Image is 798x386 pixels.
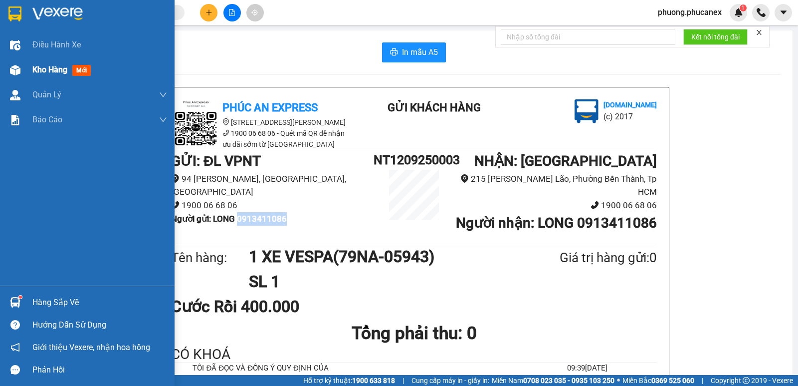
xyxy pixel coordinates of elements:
button: caret-down [775,4,792,21]
span: phone [171,201,180,209]
li: (c) 2017 [84,47,137,60]
span: mới [72,65,91,76]
li: 1900 06 68 06 - Quét mã QR để nhận ưu đãi sớm từ [GEOGRAPHIC_DATA] [171,128,351,150]
li: [STREET_ADDRESS][PERSON_NAME] [171,117,351,128]
span: down [159,116,167,124]
img: phone-icon [757,8,766,17]
span: phuong.phucanex [650,6,730,18]
li: 215 [PERSON_NAME] Lão, Phường Bến Thành, Tp HCM [454,172,657,199]
div: Phản hồi [32,363,167,378]
img: warehouse-icon [10,297,20,308]
li: 94 [PERSON_NAME], [GEOGRAPHIC_DATA], [GEOGRAPHIC_DATA] [171,172,374,199]
li: 09:39[DATE] [518,363,657,375]
img: logo-vxr [8,6,21,21]
sup: 1 [740,4,747,11]
button: aim [246,4,264,21]
b: [DOMAIN_NAME] [603,101,657,109]
b: Người nhận : LONG 0913411086 [456,215,657,231]
span: | [702,375,703,386]
span: message [10,365,20,375]
span: | [402,375,404,386]
div: Cước Rồi 400.000 [171,294,331,319]
span: ⚪️ [617,379,620,383]
b: NHẬN : [GEOGRAPHIC_DATA] [474,153,657,169]
span: question-circle [10,320,20,330]
span: Điều hành xe [32,38,81,51]
span: printer [390,48,398,57]
span: In mẫu A5 [402,46,438,58]
h1: SL 1 [249,269,511,294]
span: file-add [228,9,235,16]
button: plus [200,4,217,21]
span: Kết nối tổng đài [691,31,740,42]
img: logo.jpg [108,12,132,36]
span: down [159,91,167,99]
b: Người gửi : LONG 0913411086 [171,214,287,224]
span: Quản Lý [32,88,61,101]
div: Giá trị hàng gửi: 0 [511,248,657,268]
img: logo.jpg [575,99,598,123]
img: logo.jpg [171,99,221,149]
img: icon-new-feature [734,8,743,17]
div: CÓ KHOÁ [171,347,657,363]
img: warehouse-icon [10,90,20,100]
span: notification [10,343,20,352]
span: caret-down [779,8,788,17]
span: phone [591,201,599,209]
b: Phúc An Express [222,101,318,114]
strong: 1900 633 818 [352,377,395,385]
span: Giới thiệu Vexere, nhận hoa hồng [32,341,150,354]
li: 1900 06 68 06 [454,199,657,212]
button: Kết nối tổng đài [683,29,748,45]
span: environment [171,174,180,183]
img: warehouse-icon [10,65,20,75]
b: Phúc An Express [12,64,52,129]
b: Gửi khách hàng [388,101,481,114]
span: Kho hàng [32,65,67,74]
strong: 0369 525 060 [651,377,694,385]
span: Báo cáo [32,113,62,126]
h1: Tổng phải thu: 0 [171,320,657,347]
img: logo.jpg [12,12,62,62]
input: Nhập số tổng đài [501,29,675,45]
button: printerIn mẫu A5 [382,42,446,62]
span: 1 [741,4,745,11]
li: 1900 06 68 06 [171,199,374,212]
span: aim [251,9,258,16]
span: close [756,29,763,36]
img: warehouse-icon [10,40,20,50]
span: phone [222,129,229,136]
span: plus [205,9,212,16]
h1: 1 XE VESPA(79NA-05943) [249,244,511,269]
b: Gửi khách hàng [61,14,99,61]
span: Miền Bắc [622,375,694,386]
div: Hướng dẫn sử dụng [32,318,167,333]
span: copyright [743,377,750,384]
li: TÔI ĐÃ ĐỌC VÀ ĐỒNG Ý QUY ĐỊNH CỦA NHÀ XE [191,363,330,386]
span: Cung cấp máy in - giấy in: [411,375,489,386]
div: Tên hàng: [171,248,249,268]
sup: 1 [19,296,22,299]
span: Miền Nam [492,375,614,386]
li: (c) 2017 [603,110,657,123]
b: GỬI : ĐL VPNT [171,153,261,169]
img: solution-icon [10,115,20,125]
b: [DOMAIN_NAME] [84,38,137,46]
span: environment [460,174,469,183]
div: Hàng sắp về [32,295,167,310]
span: Hỗ trợ kỹ thuật: [303,375,395,386]
h1: NT1209250003 [374,150,454,170]
span: environment [222,118,229,125]
strong: 0708 023 035 - 0935 103 250 [523,377,614,385]
button: file-add [223,4,241,21]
